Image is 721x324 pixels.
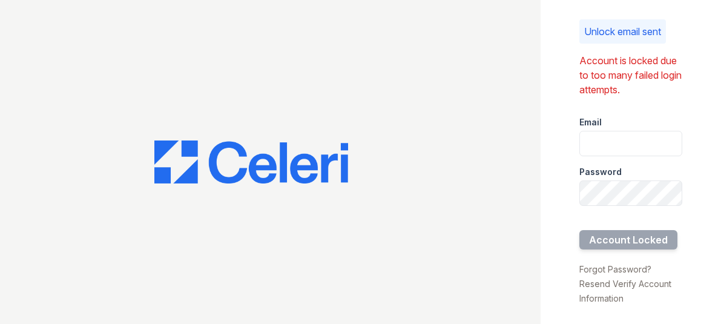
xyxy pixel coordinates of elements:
[579,230,677,250] button: Account Locked
[579,116,602,128] label: Email
[579,53,682,97] div: Account is locked due to too many failed login attempts.
[154,141,348,184] img: CE_Logo_Blue-a8612792a0a2168367f1c8372b55b34899dd931a85d93a1a3d3e32e68fde9ad4.png
[579,264,651,274] a: Forgot Password?
[584,24,661,39] p: Unlock email sent
[579,166,622,178] label: Password
[579,279,671,303] a: Resend Verify Account Information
